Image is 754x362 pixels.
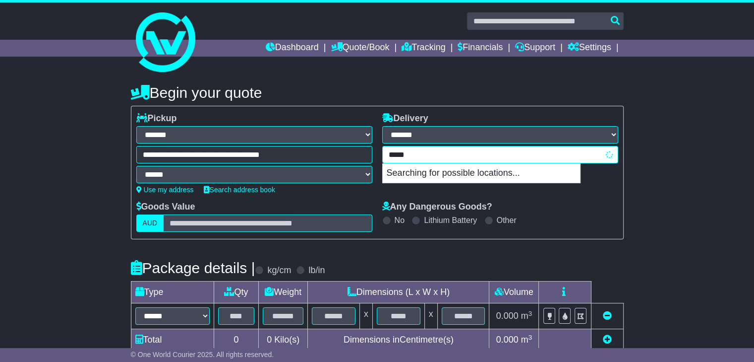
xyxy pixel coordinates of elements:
[136,113,177,124] label: Pickup
[402,40,445,57] a: Tracking
[204,186,275,194] a: Search address book
[131,329,214,351] td: Total
[382,202,492,213] label: Any Dangerous Goods?
[308,329,489,351] td: Dimensions in Centimetre(s)
[259,329,308,351] td: Kilo(s)
[383,164,580,183] p: Searching for possible locations...
[497,216,517,225] label: Other
[359,303,372,329] td: x
[603,311,612,321] a: Remove this item
[131,351,274,359] span: © One World Courier 2025. All rights reserved.
[382,146,618,163] typeahead: Please provide city
[136,186,194,194] a: Use my address
[568,40,611,57] a: Settings
[214,282,259,303] td: Qty
[214,329,259,351] td: 0
[308,265,325,276] label: lb/in
[521,311,532,321] span: m
[267,335,272,345] span: 0
[424,303,437,329] td: x
[136,215,164,232] label: AUD
[528,334,532,341] sup: 3
[528,310,532,317] sup: 3
[267,265,291,276] label: kg/cm
[489,282,539,303] td: Volume
[331,40,389,57] a: Quote/Book
[131,84,624,101] h4: Begin your quote
[521,335,532,345] span: m
[424,216,477,225] label: Lithium Battery
[266,40,319,57] a: Dashboard
[259,282,308,303] td: Weight
[496,311,519,321] span: 0.000
[496,335,519,345] span: 0.000
[308,282,489,303] td: Dimensions (L x W x H)
[382,113,428,124] label: Delivery
[515,40,555,57] a: Support
[395,216,405,225] label: No
[131,260,255,276] h4: Package details |
[131,282,214,303] td: Type
[603,335,612,345] a: Add new item
[458,40,503,57] a: Financials
[136,202,195,213] label: Goods Value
